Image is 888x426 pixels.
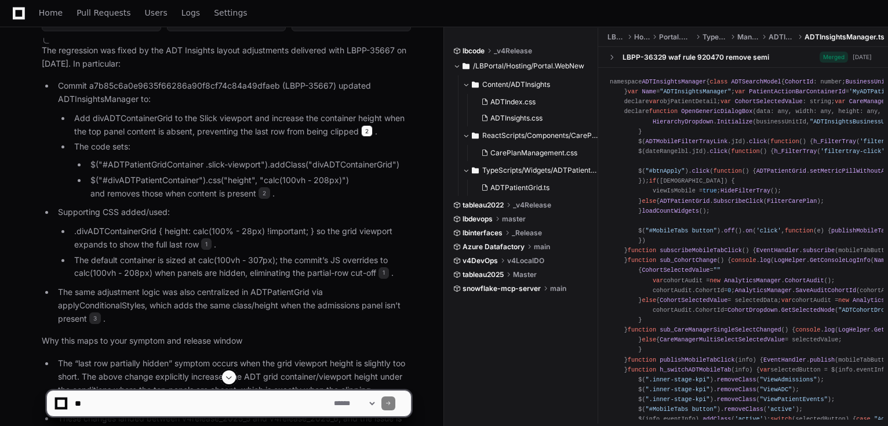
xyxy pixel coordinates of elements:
span: loadCountWidgets [642,207,699,214]
span: function [628,247,656,254]
span: CohortSelectedValue [735,98,803,105]
span: /LBPortal/Hosting/Portal.WebNew [473,61,584,71]
span: tableau2025 [463,270,504,279]
span: _v4Release [494,46,532,56]
span: info [735,366,749,373]
span: Logs [181,9,200,16]
span: 2 [259,187,270,199]
span: HideFilterTray [720,187,770,194]
span: console [795,326,820,333]
span: var [735,88,745,95]
span: function [785,227,813,234]
span: else [642,297,656,304]
span: else [642,336,656,343]
span: publish [810,356,835,363]
span: Initialize [717,118,753,125]
span: "#MobileTabs button" [646,227,717,234]
span: ADTInsightsManager [642,78,706,85]
span: on [745,227,752,234]
span: info [738,356,753,363]
span: var [781,297,792,304]
button: ADTIndex.css [476,94,592,110]
button: TypeScripts/Widgets/ADTPatientGrid [463,161,599,180]
span: TypeScripts [703,32,728,42]
div: LBPP-36329 waf rule 920470 remove semi [623,53,769,62]
span: CohortSelectedValue [642,267,709,274]
span: var [720,98,731,105]
span: else [642,198,656,205]
li: Add divADTContainerGrid to the Slick viewport and increase the container height when the top pane... [71,112,411,139]
span: snowflake-mcp-server [463,284,541,293]
span: if [649,177,656,184]
span: Azure Datafactory [463,242,525,252]
span: _Release [512,228,542,238]
span: click [749,138,767,145]
span: _v4Release [513,201,551,210]
span: Content/ADTInsights [482,80,550,89]
span: EventHandler [756,247,799,254]
span: sub_CohortChange [660,257,717,264]
button: CarePlanManagement.css [476,145,592,161]
span: master [502,214,526,224]
span: click [710,148,728,155]
span: ReactScripts/Components/CarePlanManagement/Styles [482,131,599,140]
span: 1 [379,267,389,279]
span: lbcode [463,46,485,56]
svg: Directory [472,163,479,177]
span: 'click' [756,227,781,234]
span: lbinterfaces [463,228,503,238]
span: var [628,88,638,95]
p: Supporting CSS added/used: [58,206,411,219]
span: h_switchADTMobileTab [660,366,731,373]
span: CohortId [785,78,813,85]
span: CohortId [696,287,724,294]
span: SaveAuditCohortId [795,287,856,294]
li: The default container is sized at calc(100vh - 307px); the commit’s JS overrides to calc(100vh - ... [71,254,411,281]
span: ADTInsightsManager.ts [805,32,885,42]
svg: Directory [472,129,479,143]
span: CohortId [696,307,724,314]
li: $("#divADTPatientContainer").css("height", "calc(100vh - 208px)") and removes those when content ... [87,174,411,201]
span: 'filtertray-click' [821,148,885,155]
li: $("#ADTPatientGridContainer .slick-viewport").addClass("divADTContainerGrid") [87,158,411,172]
span: FilterCarePlan [767,198,817,205]
span: SubscribeClick [714,198,763,205]
span: tableau2022 [463,201,504,210]
span: EventHandler [763,356,806,363]
span: 2 [361,125,373,137]
span: console [731,257,756,264]
span: ADTMobileFilterTrayLink [646,138,728,145]
span: jId [692,148,703,155]
span: CareManagerMultiSelectSelectedValue [660,336,785,343]
span: CohortSelectedValue [660,297,727,304]
span: Pull Requests [77,9,130,16]
p: The same adjustment logic was also centralized in ADTPatientGrid via applyConditionalStyles, whic... [58,286,411,325]
span: var [649,98,660,105]
button: Content/ADTInsights [463,75,599,94]
button: ReactScripts/Components/CarePlanManagement/Styles [463,126,599,145]
span: e [817,227,820,234]
span: eventInfo [856,366,888,373]
span: LBPortal [607,32,625,42]
span: ADTInsights.css [490,114,543,123]
p: Commit a7b85c6a0e9635f66286a90f8cf74c84a49dfaeb (LBPP-35667) updated ADTInsightsManager to: [58,79,411,106]
span: function [649,108,678,115]
span: new [838,297,849,304]
span: ADTPatientGrid.ts [490,183,549,192]
span: var [653,277,663,284]
span: publishMobileTabClick [660,356,734,363]
span: Home [39,9,63,16]
span: main [550,284,566,293]
div: [DATE] [853,53,872,61]
span: LogHelper [838,326,870,333]
span: 1 [201,238,212,250]
li: The code sets: [71,140,411,200]
span: Settings [214,9,247,16]
span: Users [145,9,168,16]
span: Hosting [634,32,650,42]
span: 0 [727,287,731,294]
button: /LBPortal/Hosting/Portal.WebNew [453,57,589,75]
span: GetConsoleLogInfo [810,257,871,264]
span: var [835,98,845,105]
span: sub_CareManagerSingleSelectChanged [660,326,781,333]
